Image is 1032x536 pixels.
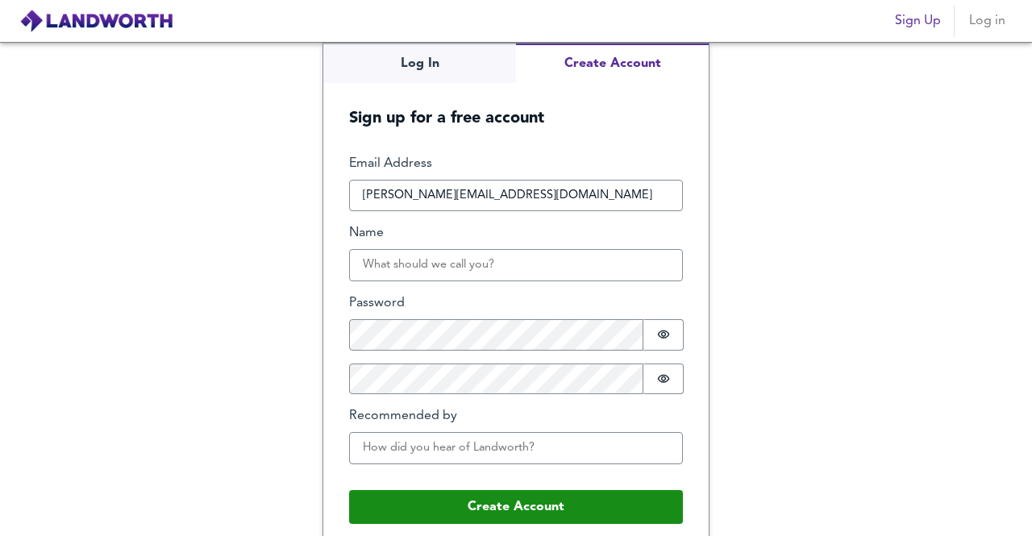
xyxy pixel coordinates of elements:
[888,5,947,37] button: Sign Up
[349,432,683,464] input: How did you hear of Landworth?
[323,83,709,129] h5: Sign up for a free account
[349,490,683,524] button: Create Account
[349,155,683,173] label: Email Address
[349,407,683,426] label: Recommended by
[895,10,941,32] span: Sign Up
[323,44,516,83] button: Log In
[643,319,684,351] button: Show password
[349,224,683,243] label: Name
[961,5,1013,37] button: Log in
[516,44,709,83] button: Create Account
[19,9,173,33] img: logo
[643,364,684,395] button: Show password
[349,180,683,212] input: How can we reach you?
[349,294,683,313] label: Password
[349,249,683,281] input: What should we call you?
[967,10,1006,32] span: Log in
